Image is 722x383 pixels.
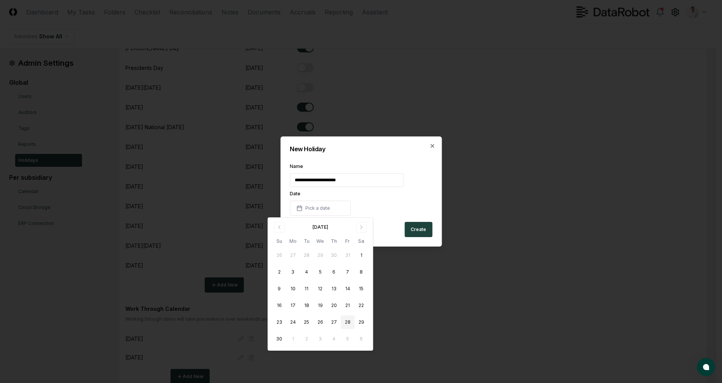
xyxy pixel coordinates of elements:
[300,265,313,279] button: 4
[356,222,367,233] button: Go to next month
[272,332,286,346] button: 30
[341,237,354,245] th: Friday
[272,265,286,279] button: 2
[327,282,341,296] button: 13
[354,315,368,329] button: 29
[272,248,286,262] button: 26
[327,299,341,312] button: 20
[272,282,286,296] button: 9
[290,164,432,169] label: Name
[313,332,327,346] button: 3
[327,248,341,262] button: 30
[327,332,341,346] button: 4
[290,191,432,196] label: Date
[354,332,368,346] button: 6
[300,248,313,262] button: 28
[300,299,313,312] button: 18
[341,315,354,329] button: 28
[354,282,368,296] button: 15
[300,237,313,245] th: Tuesday
[286,299,300,312] button: 17
[341,282,354,296] button: 14
[354,237,368,245] th: Saturday
[290,146,432,152] h2: New Holiday
[341,332,354,346] button: 5
[341,299,354,312] button: 21
[272,299,286,312] button: 16
[286,282,300,296] button: 10
[313,265,327,279] button: 5
[341,265,354,279] button: 7
[313,248,327,262] button: 29
[290,201,351,216] button: Pick a date
[313,315,327,329] button: 26
[286,332,300,346] button: 1
[274,222,284,233] button: Go to previous month
[300,332,313,346] button: 2
[300,315,313,329] button: 25
[272,315,286,329] button: 23
[313,224,328,231] div: [DATE]
[286,265,300,279] button: 3
[327,237,341,245] th: Thursday
[313,282,327,296] button: 12
[286,315,300,329] button: 24
[404,222,432,237] button: Create
[313,299,327,312] button: 19
[327,265,341,279] button: 6
[327,315,341,329] button: 27
[272,237,286,245] th: Sunday
[313,237,327,245] th: Wednesday
[286,248,300,262] button: 27
[341,248,354,262] button: 31
[354,265,368,279] button: 8
[300,282,313,296] button: 11
[354,299,368,312] button: 22
[354,248,368,262] button: 1
[305,205,330,212] span: Pick a date
[286,237,300,245] th: Monday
